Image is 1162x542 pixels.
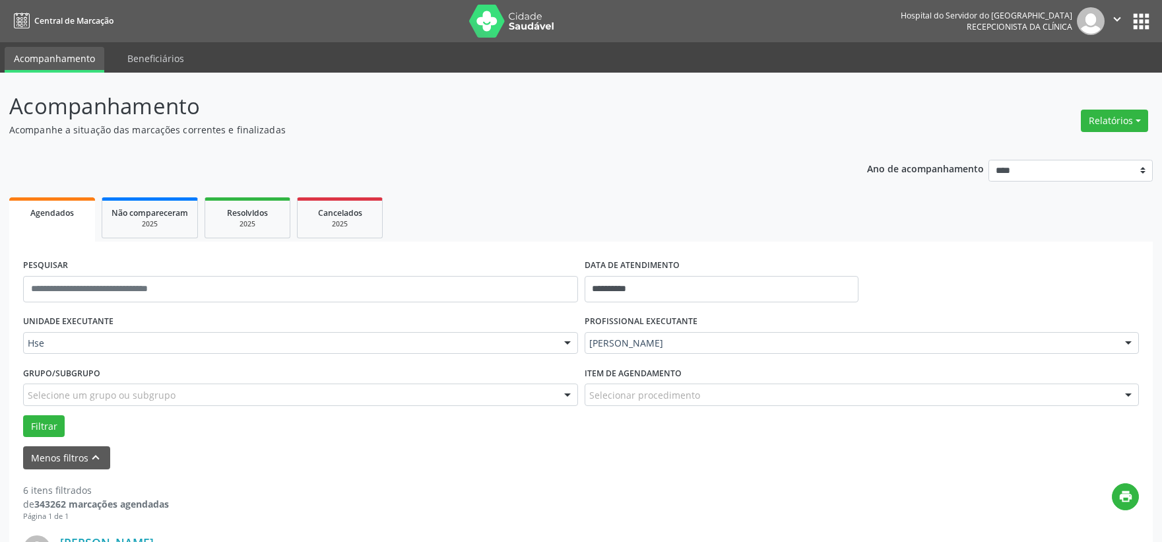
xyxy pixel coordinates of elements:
[967,21,1072,32] span: Recepcionista da clínica
[5,47,104,73] a: Acompanhamento
[9,90,810,123] p: Acompanhamento
[34,15,113,26] span: Central de Marcação
[88,450,103,465] i: keyboard_arrow_up
[585,312,697,332] label: PROFISSIONAL EXECUTANTE
[34,498,169,510] strong: 343262 marcações agendadas
[585,363,682,384] label: Item de agendamento
[1105,7,1130,35] button: 
[318,207,362,219] span: Cancelados
[1077,7,1105,35] img: img
[23,483,169,497] div: 6 itens filtrados
[227,207,268,219] span: Resolvidos
[589,388,700,402] span: Selecionar procedimento
[589,337,1113,350] span: [PERSON_NAME]
[9,10,113,32] a: Central de Marcação
[23,415,65,438] button: Filtrar
[1112,483,1139,510] button: print
[901,10,1072,21] div: Hospital do Servidor do [GEOGRAPHIC_DATA]
[1130,10,1153,33] button: apps
[112,219,188,229] div: 2025
[112,207,188,219] span: Não compareceram
[23,312,113,332] label: UNIDADE EXECUTANTE
[1081,110,1148,132] button: Relatórios
[28,388,176,402] span: Selecione um grupo ou subgrupo
[118,47,193,70] a: Beneficiários
[30,207,74,219] span: Agendados
[1110,12,1124,26] i: 
[28,337,551,350] span: Hse
[1118,489,1133,504] i: print
[867,160,984,176] p: Ano de acompanhamento
[23,255,68,276] label: PESQUISAR
[214,219,280,229] div: 2025
[23,446,110,469] button: Menos filtroskeyboard_arrow_up
[23,511,169,522] div: Página 1 de 1
[9,123,810,137] p: Acompanhe a situação das marcações correntes e finalizadas
[307,219,373,229] div: 2025
[23,497,169,511] div: de
[585,255,680,276] label: DATA DE ATENDIMENTO
[23,363,100,384] label: Grupo/Subgrupo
